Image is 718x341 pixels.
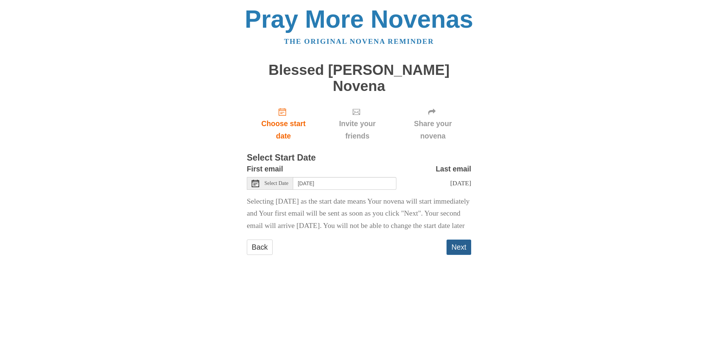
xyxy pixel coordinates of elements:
input: Use the arrow keys to pick a date [293,177,396,190]
h3: Select Start Date [247,153,471,163]
label: First email [247,163,283,175]
span: [DATE] [450,179,471,187]
span: Share your novena [402,118,464,142]
div: Click "Next" to confirm your start date first. [395,101,471,146]
a: The original novena reminder [284,37,434,45]
a: Choose start date [247,101,320,146]
span: Select Date [264,181,288,186]
a: Back [247,240,273,255]
button: Next [447,240,471,255]
a: Pray More Novenas [245,5,473,33]
div: Click "Next" to confirm your start date first. [320,101,395,146]
span: Choose start date [254,118,313,142]
h1: Blessed [PERSON_NAME] Novena [247,62,471,94]
span: Invite your friends [328,118,387,142]
p: Selecting [DATE] as the start date means Your novena will start immediately and Your first email ... [247,195,471,232]
label: Last email [436,163,471,175]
